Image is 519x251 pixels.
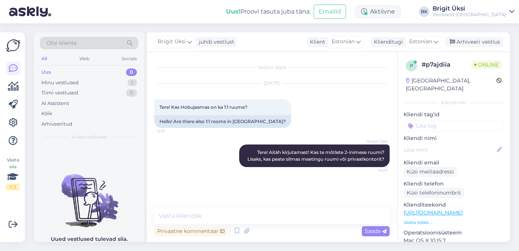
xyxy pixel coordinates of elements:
[34,161,144,228] img: No chats
[307,38,325,46] div: Klient
[120,54,138,64] div: Socials
[158,38,186,46] span: Brigit Üksi
[432,12,506,18] div: Workland [GEOGRAPHIC_DATA]
[419,6,429,17] div: BK
[41,100,69,107] div: AI Assistent
[422,60,471,69] div: # p7ajdiia
[404,209,463,216] a: [URL][DOMAIN_NAME]
[6,157,20,190] div: Vaata siia
[154,226,228,236] div: Privaatne kommentaar
[226,7,311,16] div: Proovi tasuta juba täna:
[154,115,291,128] div: Hello! Are there also 1:1 rooms in [GEOGRAPHIC_DATA]?
[332,38,355,46] span: Estonian
[404,134,504,142] p: Kliendi nimi
[445,37,503,47] div: Arhiveeri vestlus
[409,38,432,46] span: Estonian
[126,68,137,76] div: 0
[432,6,514,18] a: Brigit ÜksiWorkland [GEOGRAPHIC_DATA]
[471,61,502,69] span: Online
[41,89,78,97] div: Tiimi vestlused
[247,149,385,162] span: Tere! Aitäh kirjutamast! Kas te mõtlete 2-inimese ruumi? Lisaks, kas peate silmas meetingu ruumi ...
[404,120,504,131] input: Lisa tag
[404,180,504,188] p: Kliendi telefon
[404,111,504,119] p: Kliendi tag'id
[404,167,457,177] div: Küsi meiliaadressi
[41,110,52,117] div: Kõik
[51,235,128,243] p: Uued vestlused tulevad siia.
[404,237,504,245] p: Mac OS X 10.15.7
[359,167,387,173] span: 12:03
[41,68,51,76] div: Uus
[127,79,137,87] div: 1
[404,188,464,198] div: Küsi telefoninumbrit
[6,38,20,53] img: Askly Logo
[196,38,234,46] div: juhib vestlust
[404,201,504,209] p: Klienditeekond
[410,63,413,68] span: p
[159,104,247,110] span: Tere! Kas Hobujaamas on ka 1:1 ruume?
[404,229,504,237] p: Operatsioonisüsteem
[359,138,387,144] span: Brigit Üksi
[404,219,504,226] p: Vaata edasi ...
[226,8,240,15] b: Uus!
[40,54,49,64] div: All
[404,99,504,106] div: Kliendi info
[154,80,390,87] div: [DATE]
[47,39,77,47] span: Otsi kliente
[365,228,387,234] span: Saada
[41,79,79,87] div: Minu vestlused
[314,5,346,19] button: Emailid
[406,77,496,93] div: [GEOGRAPHIC_DATA], [GEOGRAPHIC_DATA]
[41,120,72,128] div: Arhiveeritud
[126,89,137,97] div: 0
[432,6,506,12] div: Brigit Üksi
[355,5,401,18] div: Aktiivne
[371,38,403,46] div: Klienditugi
[156,128,185,134] span: 12:01
[404,159,504,167] p: Kliendi email
[6,184,20,190] div: 1 / 3
[404,146,495,154] input: Lisa nimi
[72,134,107,140] span: Uued vestlused
[154,64,390,71] div: Vestlus algas
[78,54,91,64] div: Web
